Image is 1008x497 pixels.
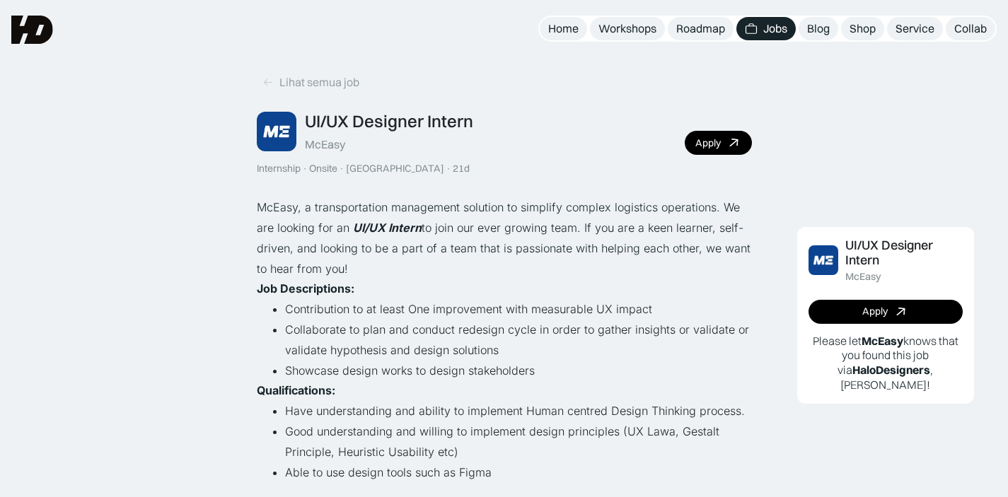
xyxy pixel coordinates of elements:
a: Workshops [590,17,665,40]
div: Apply [862,305,888,317]
div: Onsite [309,163,337,175]
div: Jobs [763,21,787,36]
div: UI/UX Designer Intern [845,238,963,268]
a: Collab [946,17,995,40]
a: Shop [841,17,884,40]
li: Showcase design works to design stakeholders [285,361,752,381]
a: Roadmap [668,17,734,40]
strong: Qualifications: [257,383,335,397]
a: Home [540,17,587,40]
div: McEasy [305,137,345,152]
div: [GEOGRAPHIC_DATA] [346,163,444,175]
a: Jobs [736,17,796,40]
div: Service [896,21,934,36]
div: Blog [807,21,830,36]
div: · [302,163,308,175]
em: UI/UX Intern [353,221,422,235]
b: HaloDesigners [852,363,930,377]
p: McEasy, a transportation management solution to simplify complex logistics operations. We are loo... [257,197,752,279]
div: 21d [453,163,470,175]
img: Job Image [257,112,296,151]
img: Job Image [809,245,838,275]
a: Service [887,17,943,40]
li: Able to use design tools such as Figma [285,462,752,483]
a: Apply [809,300,963,324]
div: McEasy [845,271,881,283]
li: Good understanding and willing to implement design principles (UX Lawa, Gestalt Principle, Heuris... [285,421,752,462]
div: · [339,163,344,175]
strong: Job Descriptions: [257,281,354,296]
div: Apply [695,137,721,149]
li: Have understanding and ability to implement Human centred Design Thinking process. [285,401,752,421]
li: Contribution to at least One improvement with measurable UX impact [285,299,752,320]
div: Roadmap [676,21,725,36]
p: Please let knows that you found this job via , [PERSON_NAME]! [809,334,963,392]
a: Lihat semua job [257,71,365,94]
div: Workshops [598,21,656,36]
a: Blog [799,17,838,40]
div: · [446,163,451,175]
div: UI/UX Designer Intern [305,111,473,131]
a: Apply [685,131,752,155]
div: Lihat semua job [279,75,359,90]
div: Collab [954,21,987,36]
div: Internship [257,163,301,175]
div: Shop [850,21,876,36]
b: McEasy [862,334,903,348]
div: Home [548,21,579,36]
li: Collaborate to plan and conduct redesign cycle in order to gather insights or validate or validat... [285,320,752,361]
